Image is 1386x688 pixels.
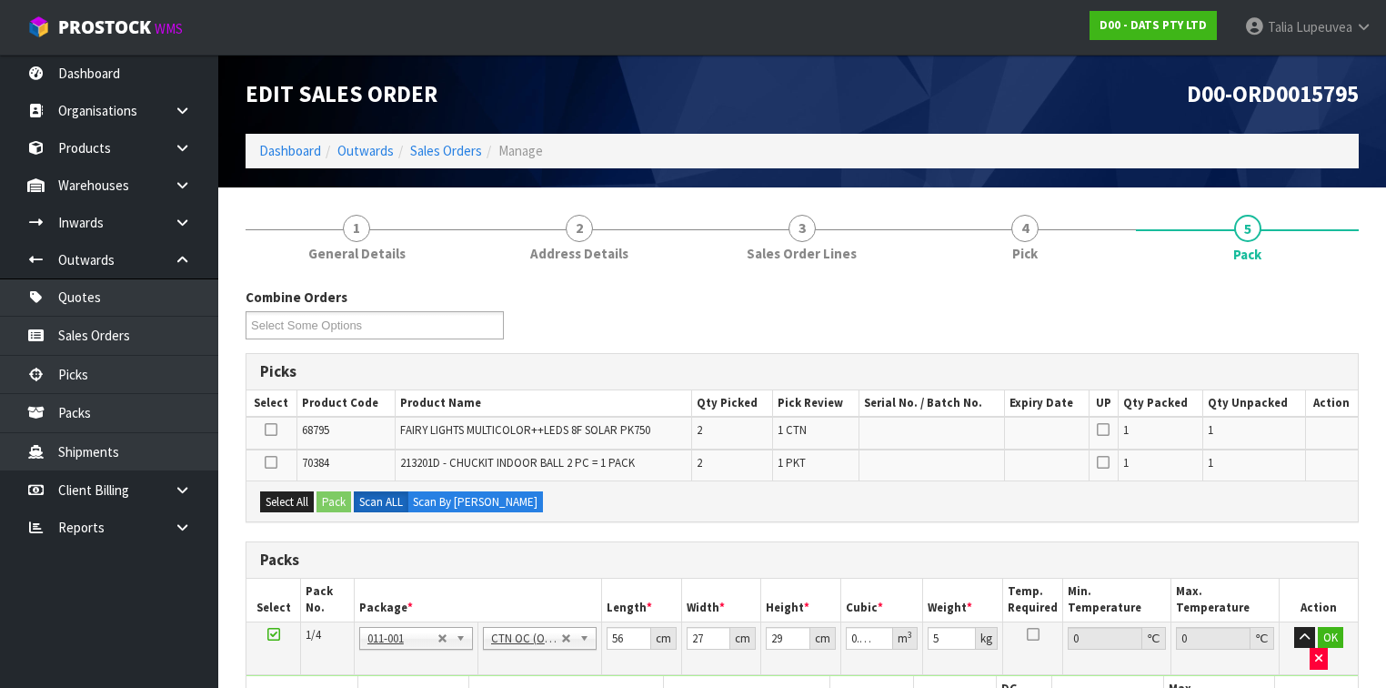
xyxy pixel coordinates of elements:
[976,627,998,650] div: kg
[682,579,761,622] th: Width
[367,628,437,650] span: 011-001
[859,390,1005,417] th: Serial No. / Batch No.
[778,455,806,470] span: 1 PKT
[498,142,543,159] span: Manage
[730,627,756,650] div: cm
[246,579,301,622] th: Select
[410,142,482,159] a: Sales Orders
[246,288,347,307] label: Combine Orders
[810,627,836,650] div: cm
[1089,390,1118,417] th: UP
[1233,245,1261,264] span: Pack
[1118,390,1202,417] th: Qty Packed
[651,627,677,650] div: cm
[1203,390,1306,417] th: Qty Unpacked
[530,244,628,263] span: Address Details
[697,455,702,470] span: 2
[697,422,702,438] span: 2
[923,579,1003,622] th: Weight
[1123,422,1129,438] span: 1
[1318,627,1343,649] button: OK
[893,627,918,650] div: m
[1012,244,1038,263] span: Pick
[1208,422,1213,438] span: 1
[246,79,437,108] span: Edit Sales Order
[491,628,561,650] span: CTN OC (OCCASIONAL)
[1142,627,1166,650] div: ℃
[308,244,406,263] span: General Details
[1063,579,1171,622] th: Min. Temperature
[407,491,543,513] label: Scan By [PERSON_NAME]
[778,422,807,438] span: 1 CTN
[1123,455,1129,470] span: 1
[260,551,1344,569] h3: Packs
[1003,579,1063,622] th: Temp. Required
[772,390,859,417] th: Pick Review
[343,215,370,242] span: 1
[761,579,841,622] th: Height
[296,390,395,417] th: Product Code
[396,390,692,417] th: Product Name
[58,15,151,39] span: ProStock
[259,142,321,159] a: Dashboard
[260,491,314,513] button: Select All
[27,15,50,38] img: cube-alt.png
[302,455,329,470] span: 70384
[302,422,329,438] span: 68795
[908,629,912,641] sup: 3
[1305,390,1358,417] th: Action
[1090,11,1217,40] a: D00 - DATS PTY LTD
[1187,79,1359,108] span: D00-ORD0015795
[316,491,351,513] button: Pack
[155,20,183,37] small: WMS
[306,627,321,642] span: 1/4
[788,215,816,242] span: 3
[692,390,773,417] th: Qty Picked
[1234,215,1261,242] span: 5
[354,579,601,622] th: Package
[400,455,635,470] span: 213201D - CHUCKIT INDOOR BALL 2 PC = 1 PACK
[246,390,296,417] th: Select
[260,363,1344,380] h3: Picks
[1100,17,1207,33] strong: D00 - DATS PTY LTD
[747,244,857,263] span: Sales Order Lines
[602,579,682,622] th: Length
[1250,627,1274,650] div: ℃
[1011,215,1039,242] span: 4
[1005,390,1089,417] th: Expiry Date
[301,579,355,622] th: Pack No.
[1208,455,1213,470] span: 1
[354,491,408,513] label: Scan ALL
[337,142,394,159] a: Outwards
[400,422,650,438] span: FAIRY LIGHTS MULTICOLOR++LEDS 8F SOLAR PK750
[1296,18,1352,35] span: Lupeuvea
[1268,18,1293,35] span: Talia
[1170,579,1279,622] th: Max. Temperature
[841,579,923,622] th: Cubic
[1279,579,1358,622] th: Action
[566,215,593,242] span: 2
